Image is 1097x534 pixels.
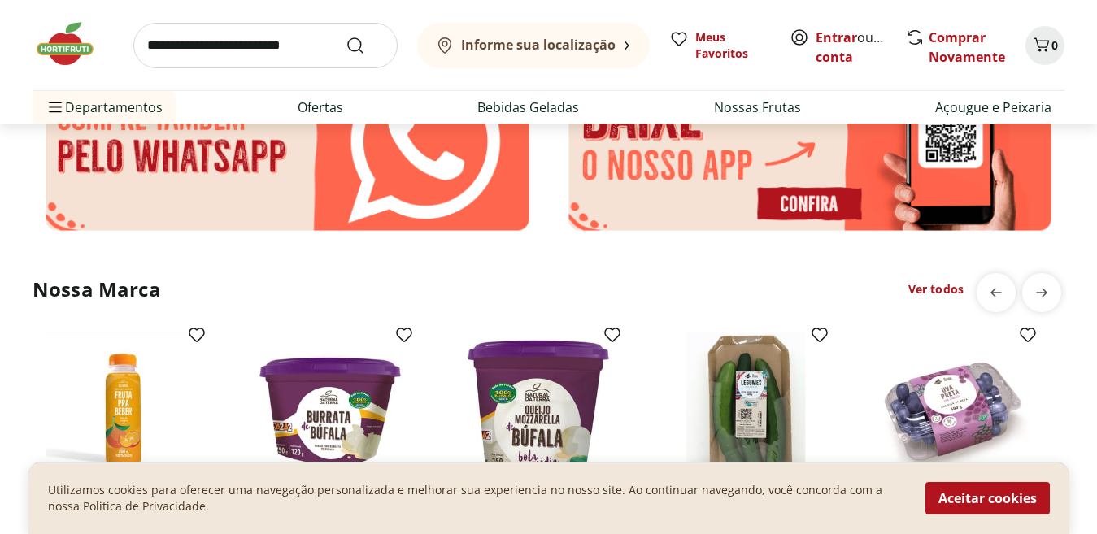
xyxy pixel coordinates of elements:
[461,36,616,54] b: Informe sua localização
[46,332,200,486] img: Suco de Laranja Fruta Pra Beber Natural da Terra 250ml
[929,28,1005,66] a: Comprar Novamente
[346,36,385,55] button: Submit Search
[33,20,114,68] img: Hortifruti
[877,332,1031,486] img: Uva Preta sem Semente Natural da Terra 500g
[1025,26,1064,65] button: Carrinho
[46,88,163,127] span: Departamentos
[461,332,616,486] img: Queijo Mozzarela de Búfala Bola Média Natural da Terra 150g
[669,29,770,62] a: Meus Favoritos
[477,98,579,117] a: Bebidas Geladas
[33,276,161,302] h2: Nossa Marca
[695,29,770,62] span: Meus Favoritos
[555,42,1065,242] img: app
[816,28,905,66] a: Criar conta
[417,23,650,68] button: Informe sua localização
[977,273,1016,312] button: previous
[714,98,801,117] a: Nossas Frutas
[133,23,398,68] input: search
[908,281,964,297] a: Ver todos
[46,88,65,127] button: Menu
[816,28,888,67] span: ou
[925,482,1050,514] button: Aceitar cookies
[1051,37,1058,53] span: 0
[298,98,343,117] a: Ofertas
[1022,273,1061,312] button: next
[668,332,823,486] img: PEPINO JAPONES ORG HNT 400g
[935,98,1051,117] a: Açougue e Peixaria
[253,332,407,486] img: Queijo Burrata de Búfala Natural da Terra 120g
[48,482,906,514] p: Utilizamos cookies para oferecer uma navegação personalizada e melhorar sua experiencia no nosso ...
[816,28,857,46] a: Entrar
[33,42,542,242] img: wpp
